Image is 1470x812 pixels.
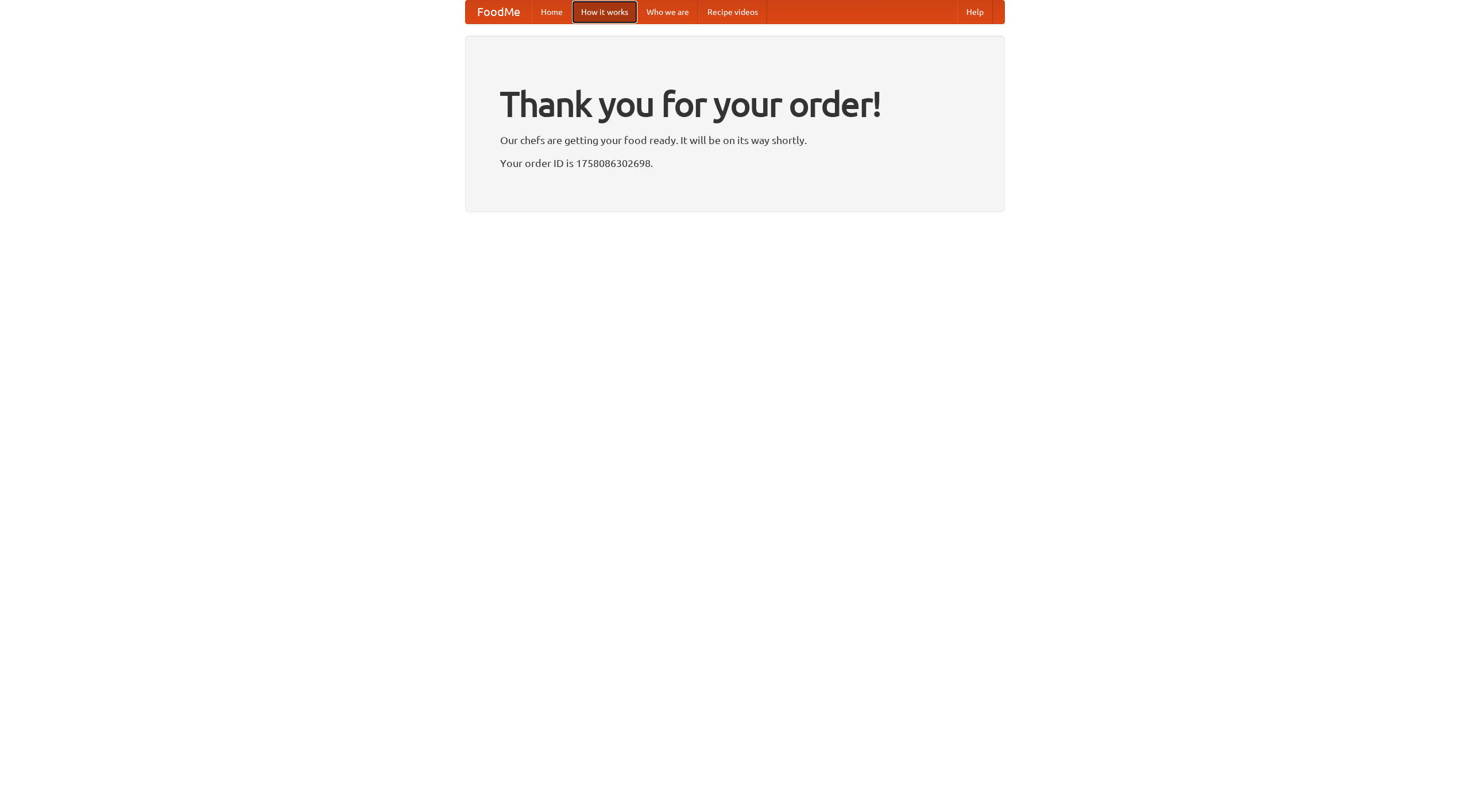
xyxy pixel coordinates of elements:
[698,1,767,24] a: Recipe videos
[500,131,970,149] p: Our chefs are getting your food ready. It will be on its way shortly.
[532,1,572,24] a: Home
[500,76,970,131] h1: Thank you for your order!
[500,154,970,172] p: Your order ID is 1758086302698.
[637,1,698,24] a: Who we are
[957,1,993,24] a: Help
[466,1,532,24] a: FoodMe
[572,1,637,24] a: How it works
